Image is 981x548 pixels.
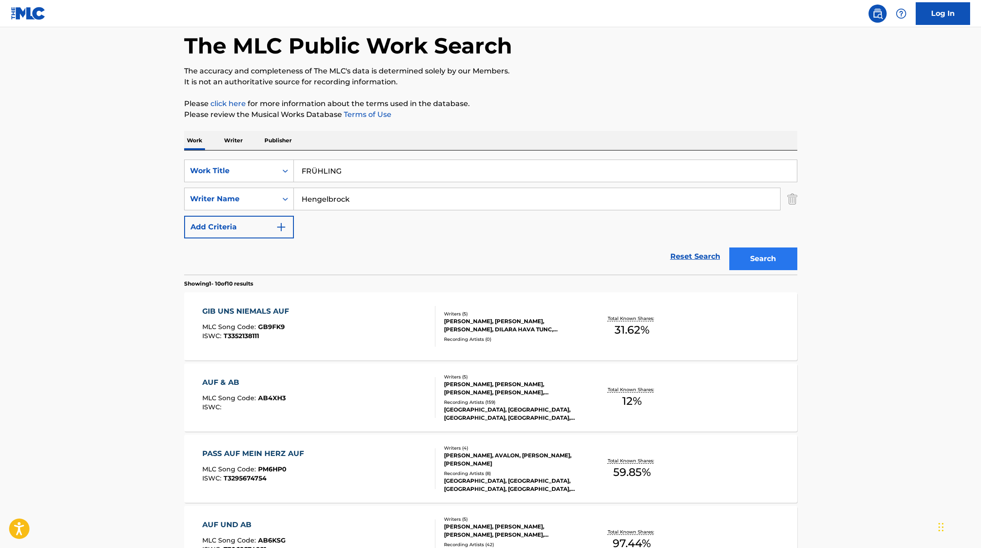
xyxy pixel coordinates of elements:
div: [PERSON_NAME], [PERSON_NAME], [PERSON_NAME], DILARA HAVA TUNC, [PERSON_NAME] [444,317,581,334]
p: Total Known Shares: [608,315,656,322]
div: Writers ( 5 ) [444,373,581,380]
h1: The MLC Public Work Search [184,32,512,59]
img: search [872,8,883,19]
a: Public Search [869,5,887,23]
span: ISWC : [202,403,224,411]
p: Total Known Shares: [608,457,656,464]
span: MLC Song Code : [202,465,258,473]
div: Recording Artists ( 42 ) [444,541,581,548]
div: Writer Name [190,194,272,204]
img: Delete Criterion [787,188,797,210]
div: Recording Artists ( 0 ) [444,336,581,343]
p: Please for more information about the terms used in the database. [184,98,797,109]
p: Publisher [262,131,294,150]
a: AUF & ABMLC Song Code:AB4XH3ISWC:Writers (5)[PERSON_NAME], [PERSON_NAME], [PERSON_NAME], [PERSON_... [184,364,797,432]
div: [PERSON_NAME], [PERSON_NAME], [PERSON_NAME], [PERSON_NAME], [PERSON_NAME] [444,380,581,397]
div: [GEOGRAPHIC_DATA], [GEOGRAPHIC_DATA], [GEOGRAPHIC_DATA], [GEOGRAPHIC_DATA], [GEOGRAPHIC_DATA] [444,477,581,493]
span: MLC Song Code : [202,323,258,331]
div: [PERSON_NAME], [PERSON_NAME], [PERSON_NAME], [PERSON_NAME], [PERSON_NAME] [444,523,581,539]
img: 9d2ae6d4665cec9f34b9.svg [276,222,287,233]
div: Work Title [190,165,272,176]
div: Writers ( 5 ) [444,516,581,523]
a: Log In [916,2,970,25]
span: AB6KSG [258,536,286,544]
a: click here [210,99,246,108]
button: Search [729,247,797,270]
div: GIB UNS NIEMALS AUF [202,306,293,317]
div: [GEOGRAPHIC_DATA], [GEOGRAPHIC_DATA], [GEOGRAPHIC_DATA], [GEOGRAPHIC_DATA], [GEOGRAPHIC_DATA] [444,406,581,422]
div: AUF UND AB [202,519,286,530]
p: Total Known Shares: [608,529,656,535]
div: Writers ( 4 ) [444,445,581,451]
p: Total Known Shares: [608,386,656,393]
span: 59.85 % [613,464,651,480]
p: Work [184,131,205,150]
a: GIB UNS NIEMALS AUFMLC Song Code:GB9FK9ISWC:T3352138111Writers (5)[PERSON_NAME], [PERSON_NAME], [... [184,292,797,360]
img: MLC Logo [11,7,46,20]
div: Recording Artists ( 8 ) [444,470,581,477]
a: Reset Search [666,247,725,267]
div: AUF & AB [202,377,286,388]
span: T3352138111 [224,332,259,340]
p: Writer [221,131,245,150]
span: T3295674754 [224,474,267,482]
span: GB9FK9 [258,323,285,331]
div: Recording Artists ( 159 ) [444,399,581,406]
span: AB4XH3 [258,394,286,402]
span: ISWC : [202,474,224,482]
a: PASS AUF MEIN HERZ AUFMLC Song Code:PM6HP0ISWC:T3295674754Writers (4)[PERSON_NAME], AVALON, [PERS... [184,435,797,503]
div: PASS AUF MEIN HERZ AUF [202,448,308,459]
div: [PERSON_NAME], AVALON, [PERSON_NAME], [PERSON_NAME] [444,451,581,468]
img: help [896,8,907,19]
span: 31.62 % [615,322,649,338]
span: PM6HP0 [258,465,287,473]
div: Drag [938,514,944,541]
p: Showing 1 - 10 of 10 results [184,280,253,288]
span: 12 % [622,393,642,409]
div: Help [892,5,910,23]
form: Search Form [184,160,797,275]
p: It is not an authoritative source for recording information. [184,77,797,87]
iframe: Chat Widget [936,504,981,548]
span: ISWC : [202,332,224,340]
span: MLC Song Code : [202,394,258,402]
button: Add Criteria [184,216,294,238]
span: MLC Song Code : [202,536,258,544]
a: Terms of Use [342,110,391,119]
div: Writers ( 5 ) [444,310,581,317]
p: The accuracy and completeness of The MLC's data is determined solely by our Members. [184,66,797,77]
p: Please review the Musical Works Database [184,109,797,120]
